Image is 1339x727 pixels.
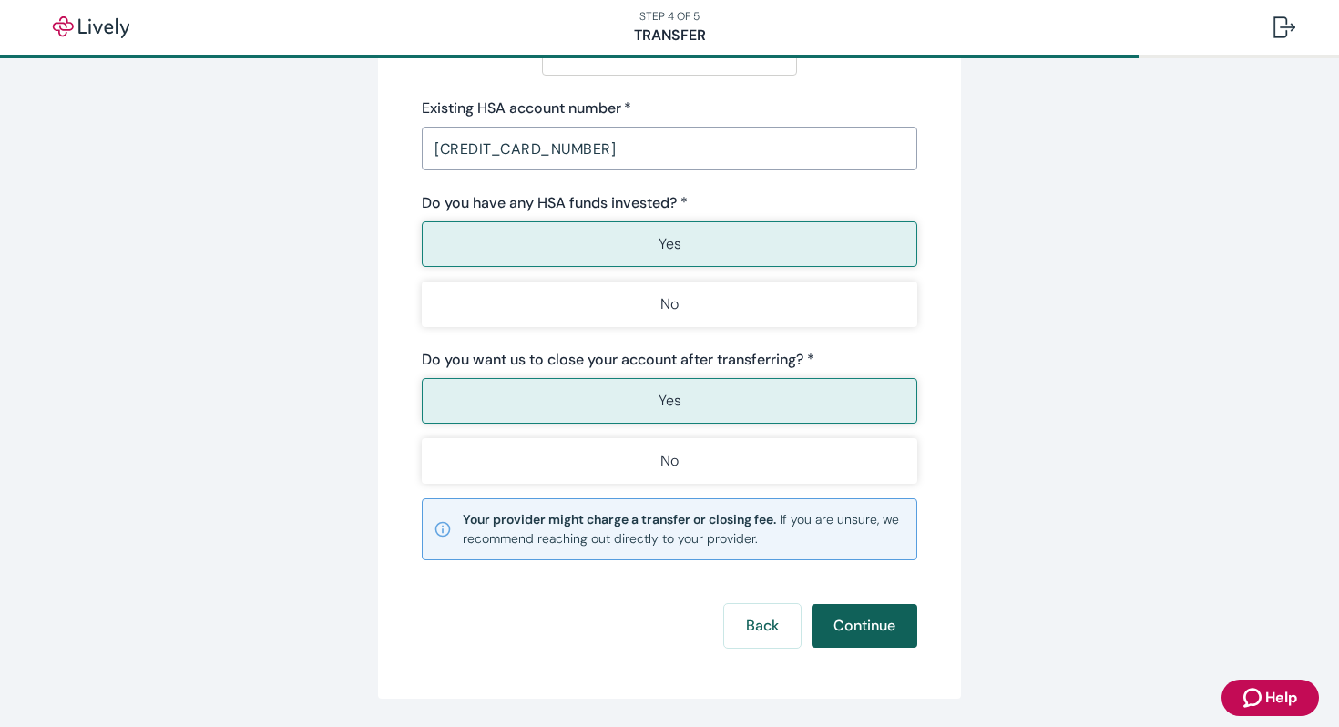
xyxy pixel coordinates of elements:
label: Do you want us to close your account after transferring? * [422,349,814,371]
span: Help [1265,687,1297,709]
button: Continue [812,604,917,648]
strong: Your provider might charge a transfer or closing fee. [463,511,776,527]
small: If you are unsure, we recommend reaching out directly to your provider. [463,510,905,548]
label: Do you have any HSA funds invested? * [422,192,688,214]
button: Yes [422,378,917,424]
button: No [422,282,917,327]
p: No [660,450,679,472]
label: Existing HSA account number [422,97,631,119]
button: No [422,438,917,484]
p: No [660,293,679,315]
svg: Zendesk support icon [1243,687,1265,709]
button: Yes [422,221,917,267]
button: Log out [1259,5,1310,49]
img: Lively [40,16,142,38]
p: Yes [659,233,681,255]
button: Back [724,604,801,648]
button: Zendesk support iconHelp [1221,680,1319,716]
p: Yes [659,390,681,412]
